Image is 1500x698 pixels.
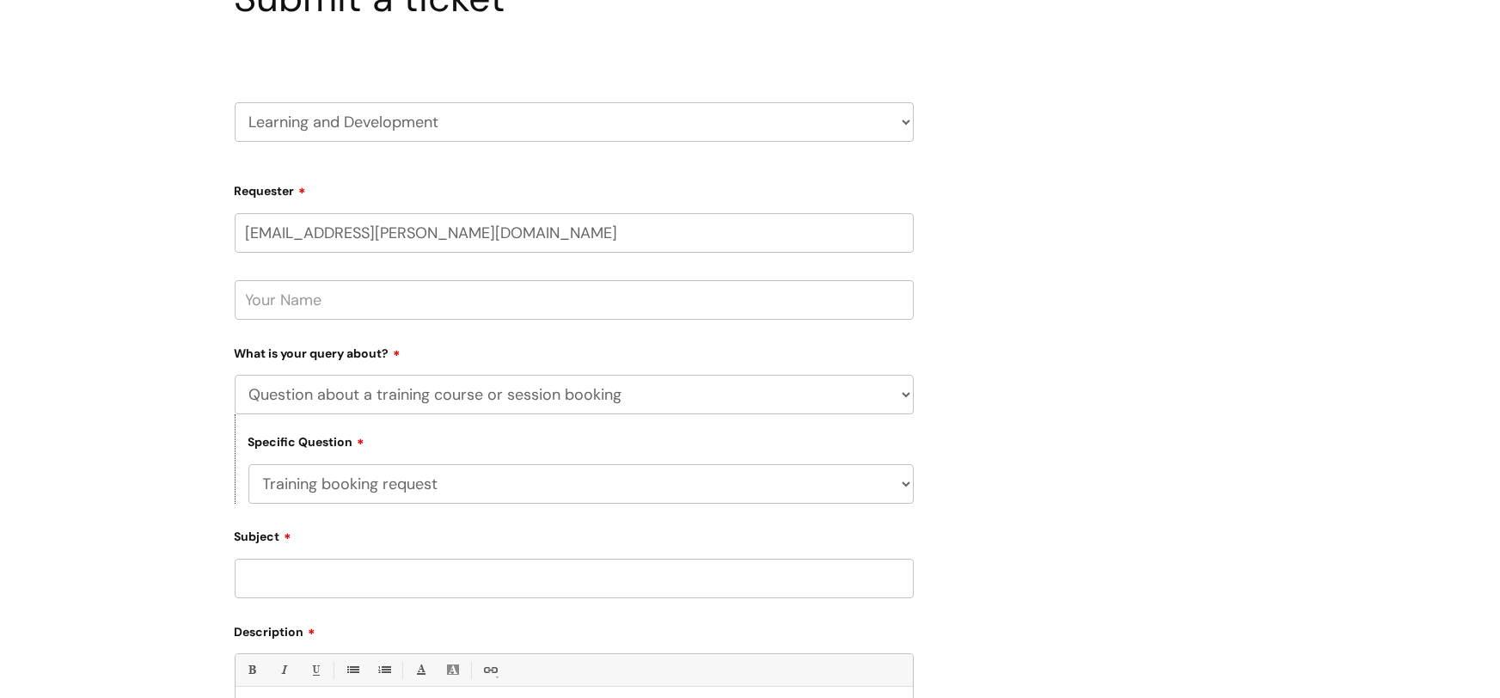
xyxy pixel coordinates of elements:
[235,178,914,199] label: Requester
[304,659,326,681] a: Underline(Ctrl-U)
[373,659,395,681] a: 1. Ordered List (Ctrl-Shift-8)
[241,659,262,681] a: Bold (Ctrl-B)
[442,659,463,681] a: Back Color
[235,619,914,640] label: Description
[410,659,432,681] a: Font Color
[235,213,914,253] input: Email
[235,280,914,320] input: Your Name
[272,659,294,681] a: Italic (Ctrl-I)
[341,659,363,681] a: • Unordered List (Ctrl-Shift-7)
[479,659,500,681] a: Link
[235,523,914,544] label: Subject
[235,340,914,361] label: What is your query about?
[248,432,365,450] label: Specific Question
